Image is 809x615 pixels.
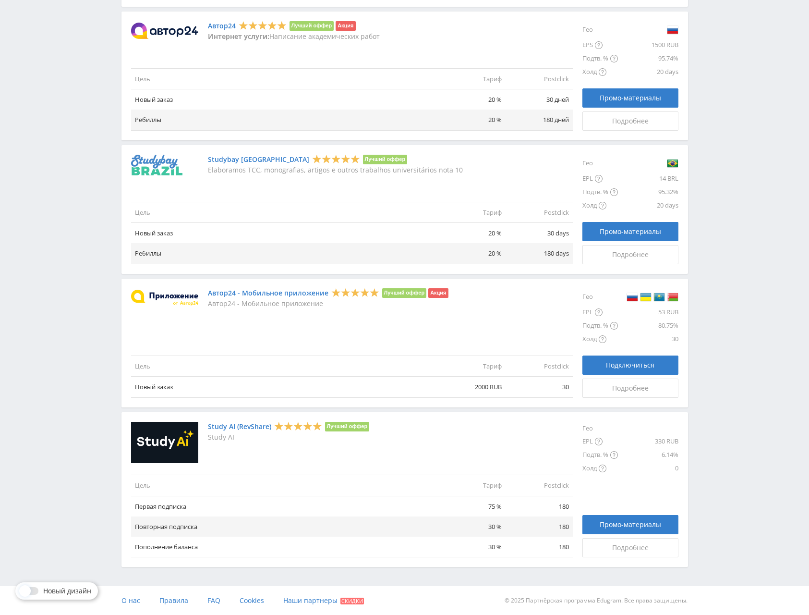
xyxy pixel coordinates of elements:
[582,111,678,131] a: Подробнее
[600,521,661,529] span: Промо-материалы
[159,596,188,605] span: Правила
[208,33,380,40] p: Написание академических работ
[121,586,140,615] a: О нас
[582,462,618,475] div: Холд
[131,223,438,244] td: Новый заказ
[208,433,370,441] p: Study AI
[131,202,438,223] td: Цель
[582,52,618,65] div: Подтв. %
[606,361,654,369] span: Подключиться
[438,377,506,397] td: 2000 RUB
[382,288,427,298] li: Лучший оффер
[159,586,188,615] a: Правила
[312,154,360,164] div: 5 Stars
[208,289,328,297] a: Автор24 - Мобильное приложение
[121,596,140,605] span: О нас
[618,65,678,79] div: 20 days
[612,384,649,392] span: Подробнее
[582,38,618,52] div: EPS
[612,544,649,552] span: Подробнее
[438,69,506,89] td: Тариф
[131,243,438,264] td: Ребиллы
[438,89,506,110] td: 20 %
[582,356,678,375] button: Подключиться
[506,475,573,496] td: Postclick
[582,185,618,199] div: Подтв. %
[131,496,438,517] td: Первая подписка
[325,422,370,431] li: Лучший оффер
[506,356,573,377] td: Postclick
[582,319,618,332] div: Подтв. %
[131,155,182,175] img: Studybay Brazil
[131,475,438,496] td: Цель
[438,223,506,244] td: 20 %
[506,537,573,557] td: 180
[582,435,618,448] div: EPL
[582,515,678,534] a: Промо-материалы
[506,517,573,537] td: 180
[438,243,506,264] td: 20 %
[582,21,618,38] div: Гео
[582,155,618,172] div: Гео
[438,517,506,537] td: 30 %
[506,496,573,517] td: 180
[438,475,506,496] td: Тариф
[131,89,438,110] td: Новый заказ
[582,538,678,557] a: Подробнее
[438,496,506,517] td: 75 %
[618,172,678,185] div: 14 BRL
[618,435,678,448] div: 330 RUB
[131,517,438,537] td: Повторная подписка
[340,598,364,604] span: Скидки
[618,185,678,199] div: 95.32%
[409,586,688,615] div: © 2025 Партнёрская программа Edugram. Все права защищены.
[506,223,573,244] td: 30 days
[582,172,618,185] div: EPL
[618,306,678,319] div: 53 RUB
[438,110,506,130] td: 20 %
[618,38,678,52] div: 1500 RUB
[582,245,678,264] a: Подробнее
[506,89,573,110] td: 30 дней
[506,377,573,397] td: 30
[600,94,661,102] span: Промо-материалы
[131,377,438,397] td: Новый заказ
[506,69,573,89] td: Postclick
[290,21,334,31] li: Лучший оффер
[618,199,678,212] div: 20 days
[240,596,264,605] span: Cookies
[618,448,678,462] div: 6.14%
[131,23,198,39] img: Автор24
[208,156,309,163] a: Studybay [GEOGRAPHIC_DATA]
[207,596,220,605] span: FAQ
[428,288,448,298] li: Акция
[582,65,618,79] div: Холд
[131,422,198,464] img: Study AI (RevShare)
[506,243,573,264] td: 180 days
[208,22,236,30] a: Автор24
[618,462,678,475] div: 0
[208,166,463,174] p: Elaboramos TCC, monografias, artigos e outros trabalhos universitários nota 10
[283,596,338,605] span: Наши партнеры
[131,69,438,89] td: Цель
[131,290,198,306] img: Автор24 - Мобильное приложение
[618,319,678,332] div: 80.75%
[618,52,678,65] div: 95.74%
[438,202,506,223] td: Тариф
[438,537,506,557] td: 30 %
[582,379,678,398] a: Подробнее
[336,21,355,31] li: Акция
[363,155,408,164] li: Лучший оффер
[582,88,678,108] a: Промо-материалы
[208,423,271,430] a: Study AI (RevShare)
[582,306,618,319] div: EPL
[283,586,364,615] a: Наши партнеры Скидки
[582,288,618,306] div: Гео
[600,228,661,235] span: Промо-материалы
[582,332,618,346] div: Холд
[240,586,264,615] a: Cookies
[612,251,649,258] span: Подробнее
[207,586,220,615] a: FAQ
[239,20,287,30] div: 5 Stars
[618,332,678,346] div: 30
